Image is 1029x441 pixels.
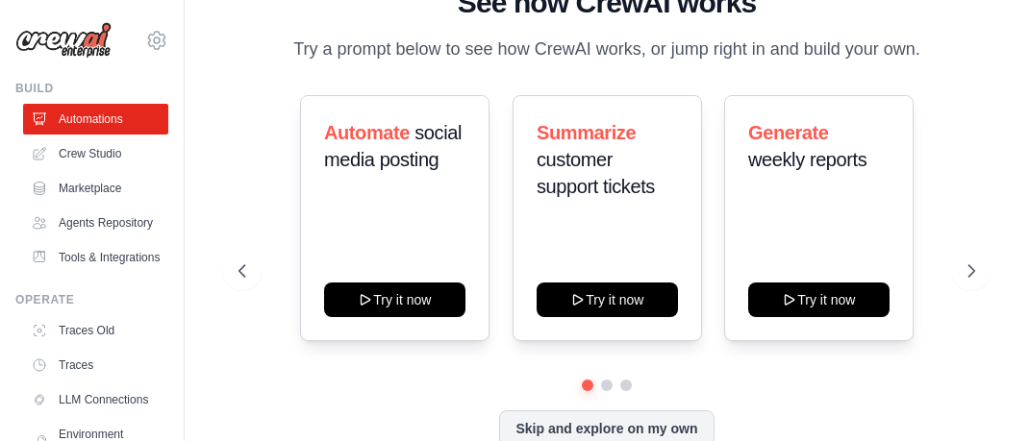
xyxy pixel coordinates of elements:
[748,282,890,317] button: Try it now
[537,149,655,197] span: customer support tickets
[23,208,168,238] a: Agents Repository
[23,242,168,273] a: Tools & Integrations
[23,173,168,204] a: Marketplace
[748,122,829,143] span: Generate
[15,292,168,307] div: Operate
[23,104,168,135] a: Automations
[15,22,112,59] img: Logo
[324,282,465,317] button: Try it now
[537,282,678,317] button: Try it now
[748,149,866,170] span: weekly reports
[23,350,168,380] a: Traces
[324,122,410,143] span: Automate
[15,81,168,96] div: Build
[324,122,462,170] span: social media posting
[284,36,930,63] p: Try a prompt below to see how CrewAI works, or jump right in and build your own.
[537,122,636,143] span: Summarize
[23,315,168,346] a: Traces Old
[23,384,168,415] a: LLM Connections
[23,138,168,169] a: Crew Studio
